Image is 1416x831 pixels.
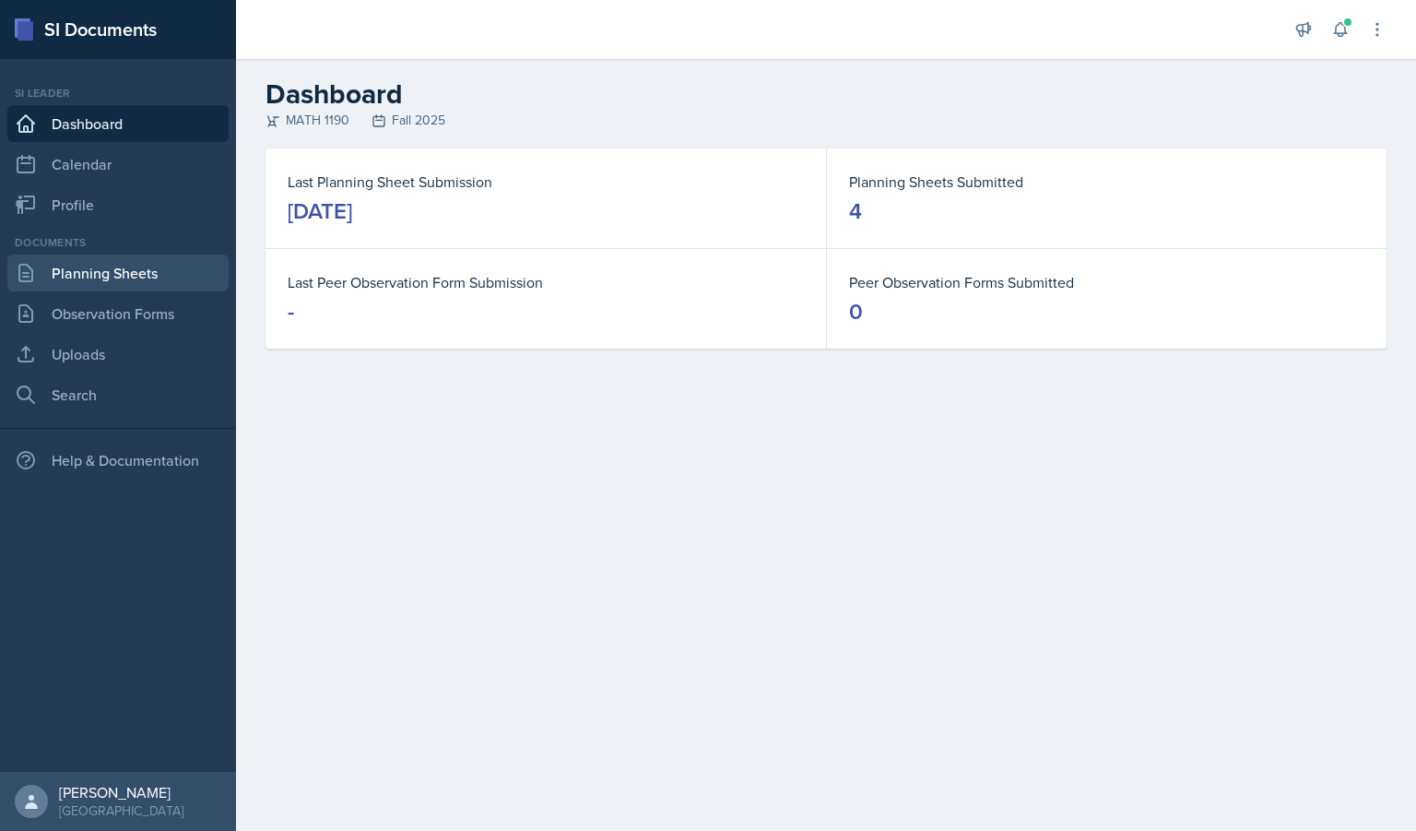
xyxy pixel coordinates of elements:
dt: Planning Sheets Submitted [849,171,1364,193]
div: [GEOGRAPHIC_DATA] [59,801,183,820]
div: - [288,297,294,326]
a: Calendar [7,146,229,183]
a: Observation Forms [7,295,229,332]
dt: Last Planning Sheet Submission [288,171,804,193]
div: [PERSON_NAME] [59,783,183,801]
div: Documents [7,234,229,251]
div: Si leader [7,85,229,101]
a: Dashboard [7,105,229,142]
dt: Peer Observation Forms Submitted [849,271,1364,293]
div: 4 [849,196,862,226]
a: Planning Sheets [7,255,229,291]
a: Uploads [7,336,229,373]
a: Search [7,376,229,413]
div: 0 [849,297,863,326]
div: MATH 1190 Fall 2025 [265,111,1386,130]
div: Help & Documentation [7,442,229,479]
div: [DATE] [288,196,352,226]
h2: Dashboard [265,77,1386,111]
a: Profile [7,186,229,223]
dt: Last Peer Observation Form Submission [288,271,804,293]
